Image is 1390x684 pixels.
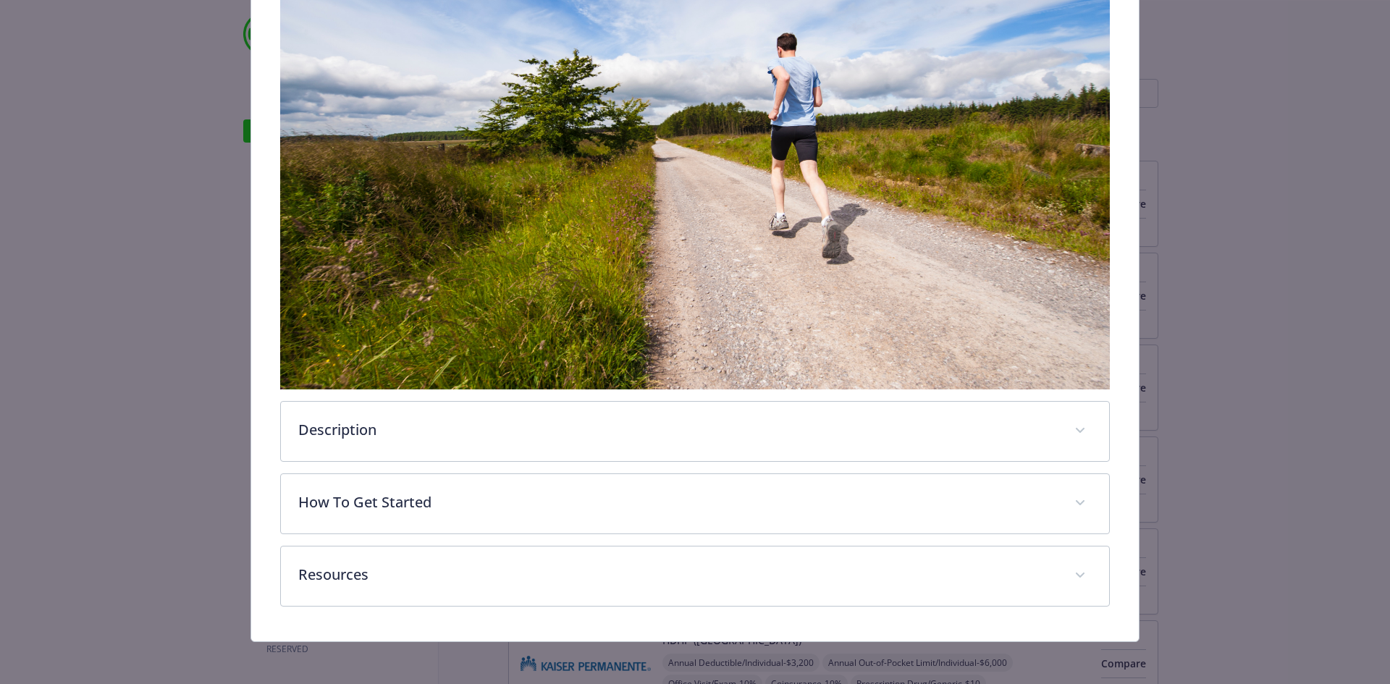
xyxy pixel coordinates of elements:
div: Description [281,402,1110,461]
div: How To Get Started [281,474,1110,533]
div: Resources [281,546,1110,606]
p: Resources [298,564,1058,586]
p: Description [298,419,1058,441]
p: How To Get Started [298,491,1058,513]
